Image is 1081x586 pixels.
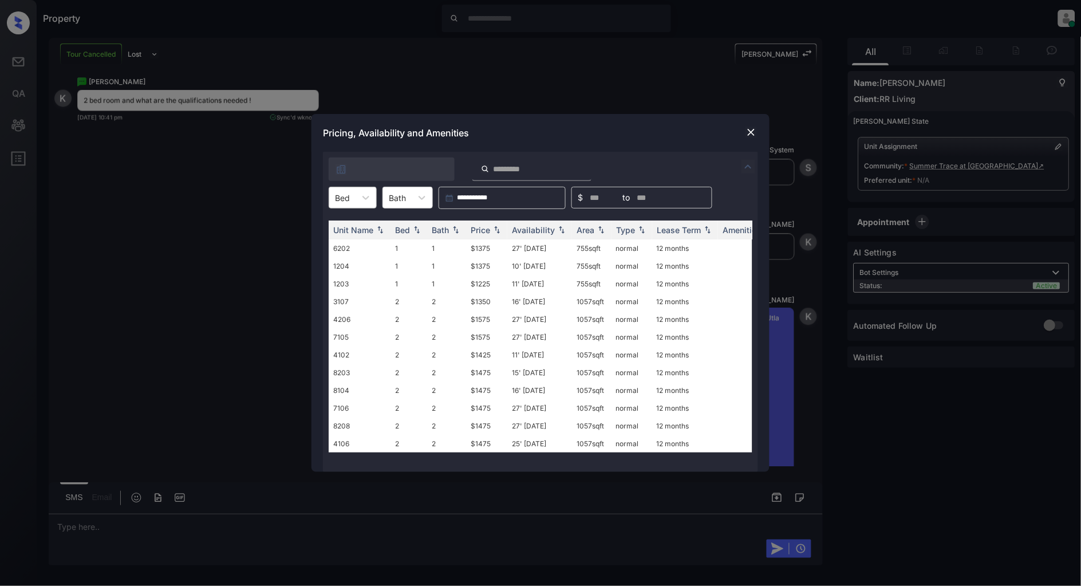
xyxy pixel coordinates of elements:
[572,239,611,257] td: 755 sqft
[466,435,507,453] td: $1475
[652,275,718,293] td: 12 months
[652,435,718,453] td: 12 months
[466,275,507,293] td: $1225
[427,435,466,453] td: 2
[611,310,652,328] td: normal
[507,239,572,257] td: 27' [DATE]
[572,310,611,328] td: 1057 sqft
[427,257,466,275] td: 1
[723,225,761,235] div: Amenities
[427,382,466,399] td: 2
[611,399,652,417] td: normal
[390,275,427,293] td: 1
[329,293,390,310] td: 3107
[611,364,652,382] td: normal
[466,239,507,257] td: $1375
[390,364,427,382] td: 2
[329,275,390,293] td: 1203
[329,239,390,257] td: 6202
[427,399,466,417] td: 2
[427,293,466,310] td: 2
[466,364,507,382] td: $1475
[611,382,652,399] td: normal
[512,225,555,235] div: Availability
[427,310,466,328] td: 2
[432,225,449,235] div: Bath
[329,257,390,275] td: 1204
[611,239,652,257] td: normal
[745,127,757,138] img: close
[611,257,652,275] td: normal
[507,293,572,310] td: 16' [DATE]
[572,346,611,364] td: 1057 sqft
[390,239,427,257] td: 1
[466,257,507,275] td: $1375
[652,257,718,275] td: 12 months
[466,382,507,399] td: $1475
[507,275,572,293] td: 11' [DATE]
[572,399,611,417] td: 1057 sqft
[507,364,572,382] td: 15' [DATE]
[390,257,427,275] td: 1
[507,417,572,435] td: 27' [DATE]
[741,160,755,174] img: icon-zuma
[507,328,572,346] td: 27' [DATE]
[652,382,718,399] td: 12 months
[556,226,567,234] img: sorting
[427,328,466,346] td: 2
[311,114,770,152] div: Pricing, Availability and Amenities
[390,328,427,346] td: 2
[329,382,390,399] td: 8104
[329,328,390,346] td: 7105
[657,225,701,235] div: Lease Term
[329,399,390,417] td: 7106
[329,346,390,364] td: 4102
[611,328,652,346] td: normal
[507,310,572,328] td: 27' [DATE]
[450,226,461,234] img: sorting
[652,364,718,382] td: 12 months
[329,435,390,453] td: 4106
[471,225,490,235] div: Price
[491,226,503,234] img: sorting
[578,191,583,204] span: $
[390,293,427,310] td: 2
[572,435,611,453] td: 1057 sqft
[652,399,718,417] td: 12 months
[652,239,718,257] td: 12 months
[611,346,652,364] td: normal
[427,364,466,382] td: 2
[702,226,713,234] img: sorting
[395,225,410,235] div: Bed
[427,417,466,435] td: 2
[466,399,507,417] td: $1475
[427,346,466,364] td: 2
[652,346,718,364] td: 12 months
[427,239,466,257] td: 1
[611,417,652,435] td: normal
[374,226,386,234] img: sorting
[427,275,466,293] td: 1
[329,417,390,435] td: 8208
[390,435,427,453] td: 2
[336,164,347,175] img: icon-zuma
[507,399,572,417] td: 27' [DATE]
[652,417,718,435] td: 12 months
[572,364,611,382] td: 1057 sqft
[390,399,427,417] td: 2
[507,257,572,275] td: 10' [DATE]
[611,293,652,310] td: normal
[572,293,611,310] td: 1057 sqft
[652,293,718,310] td: 12 months
[466,328,507,346] td: $1575
[390,310,427,328] td: 2
[572,328,611,346] td: 1057 sqft
[466,346,507,364] td: $1425
[611,435,652,453] td: normal
[507,382,572,399] td: 16' [DATE]
[623,191,630,204] span: to
[333,225,373,235] div: Unit Name
[507,435,572,453] td: 25' [DATE]
[411,226,423,234] img: sorting
[636,226,648,234] img: sorting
